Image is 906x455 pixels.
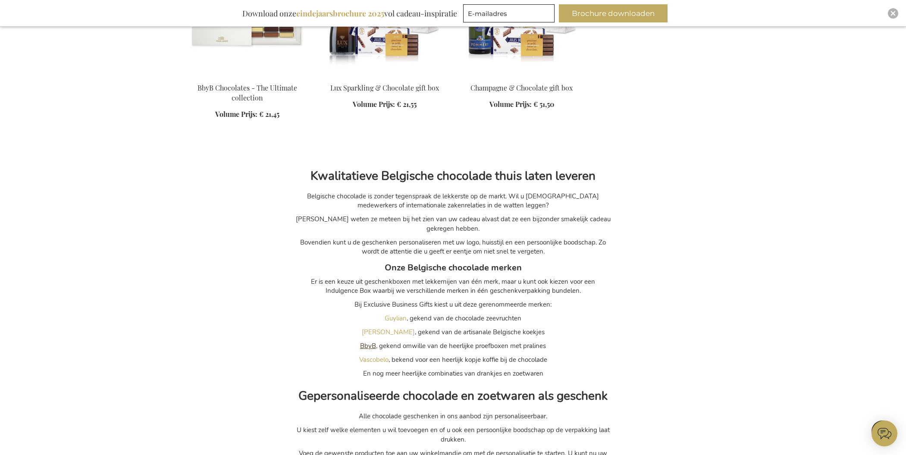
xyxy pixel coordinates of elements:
[359,412,547,420] span: Alle chocolade geschenken in ons aanbod zijn personaliseerbaar.
[311,277,595,295] span: Er is een keuze uit geschenkboxen met lekkernijen van één merk, maar u kunt ook kiezen voor een I...
[330,83,439,92] a: Lux Sparkling & Chocolate gift box
[354,300,552,309] span: Bij Exclusive Business Gifts kiest u uit deze gerenommeerde merken:
[489,100,554,110] a: Volume Prijs: € 51,50
[415,328,545,336] span: , gekend van de artisanale Belgische koekjes
[307,192,599,210] span: Belgische chocolade is zonder tegenspraak de lekkerste op de markt. Wil u [DEMOGRAPHIC_DATA] mede...
[215,110,279,119] a: Volume Prijs: € 21,45
[385,262,522,273] strong: Onze Belgische chocolade merken
[362,328,415,336] a: [PERSON_NAME]
[238,4,461,22] div: Download onze vol cadeau-inspiratie
[323,72,446,81] a: Lux Sparkling & Chocolade gift box
[296,8,384,19] b: eindejaarsbrochure 2025
[353,100,417,110] a: Volume Prijs: € 21,55
[359,355,389,364] a: Vascobelo
[259,110,279,119] span: € 21,45
[186,72,309,81] a: BbyB chocolade - The Ultimate collection
[376,342,546,350] span: , gekend omwille van de heerlijke proefboxen met pralines
[397,100,417,109] span: € 21,55
[407,314,521,323] span: , gekend van de chocolade zeevruchten
[463,4,555,22] input: E-mailadres
[888,8,898,19] div: Close
[363,369,543,378] span: En nog meer heerlijke combinaties van drankjes en zoetwaren
[215,110,257,119] span: Volume Prijs:
[360,342,376,350] a: BbyB
[463,4,557,25] form: marketing offers and promotions
[296,215,611,232] span: [PERSON_NAME] weten ze meteen bij het zien van uw cadeau alvast dat ze een bijzonder smakelijk ca...
[198,83,297,102] a: BbyB Chocolates - The Ultimate collection
[533,100,554,109] span: € 51,50
[460,72,583,81] a: Pommery Royal Brut & The six gift box
[890,11,896,16] img: Close
[559,4,668,22] button: Brochure downloaden
[470,83,573,92] a: Champagne & Chocolate gift box
[353,100,395,109] span: Volume Prijs:
[489,100,532,109] span: Volume Prijs:
[389,355,547,364] span: , bekend voor een heerlijk kopje koffie bij de chocolade
[298,388,608,404] span: Gepersonaliseerde chocolade en zoetwaren als geschenk
[310,168,596,184] span: Kwalitatieve Belgische chocolade thuis laten leveren
[872,420,897,446] iframe: belco-activator-frame
[300,238,606,256] span: Bovendien kunt u de geschenken personaliseren met uw logo, huisstijl en een persoonlijke boodscha...
[297,426,610,443] span: U kiest zelf welke elementen u wil toevoegen en of u ook een persoonlijke boodschap op de verpakk...
[385,314,407,323] a: Guylian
